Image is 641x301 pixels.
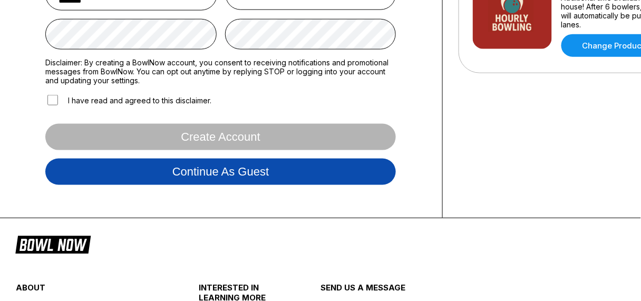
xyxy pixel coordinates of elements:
[45,159,396,185] button: Continue as guest
[47,95,58,105] input: I have read and agreed to this disclaimer.
[45,93,211,107] label: I have read and agreed to this disclaimer.
[16,283,168,298] div: about
[45,58,396,85] label: Disclaimer: By creating a BowlNow account, you consent to receiving notifications and promotional...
